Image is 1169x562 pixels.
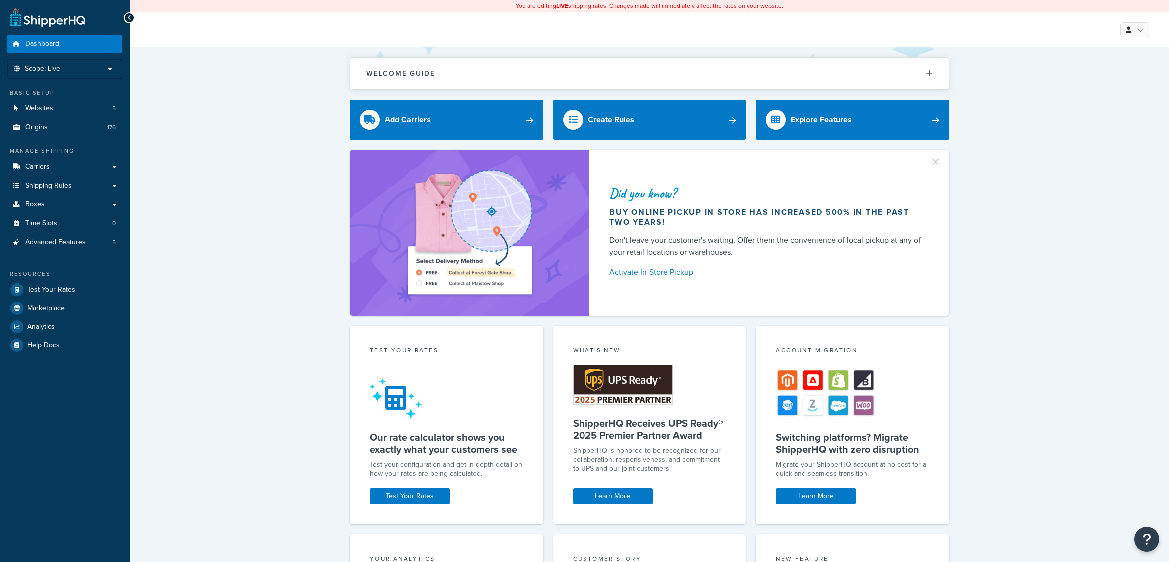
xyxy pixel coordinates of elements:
[350,58,949,89] button: Welcome Guide
[7,177,122,195] a: Shipping Rules
[25,40,59,48] span: Dashboard
[370,346,523,357] div: Test your rates
[7,158,122,176] a: Carriers
[573,417,726,441] h5: ShipperHQ Receives UPS Ready® 2025 Premier Partner Award
[7,233,122,252] a: Advanced Features5
[7,214,122,233] li: Time Slots
[107,123,116,132] span: 176
[385,113,431,127] div: Add Carriers
[7,281,122,299] a: Test Your Rates
[7,299,122,317] a: Marketplace
[27,286,75,294] span: Test Your Rates
[573,488,653,504] a: Learn More
[609,234,925,258] div: Don't leave your customer's waiting. Offer them the convenience of local pickup at any of your re...
[7,336,122,354] a: Help Docs
[112,238,116,247] span: 5
[776,431,929,455] h5: Switching platforms? Migrate ShipperHQ with zero disruption
[756,100,949,140] a: Explore Features
[609,207,925,227] div: Buy online pickup in store has increased 500% in the past two years!
[7,147,122,155] div: Manage Shipping
[556,1,568,10] b: LIVE
[7,195,122,214] a: Boxes
[7,233,122,252] li: Advanced Features
[7,118,122,137] a: Origins176
[379,165,560,301] img: ad-shirt-map-b0359fc47e01cab431d101c4b569394f6a03f54285957d908178d52f29eb9668.png
[7,318,122,336] a: Analytics
[112,104,116,113] span: 5
[1134,527,1159,552] button: Open Resource Center
[27,341,60,350] span: Help Docs
[27,304,65,313] span: Marketplace
[25,200,45,209] span: Boxes
[776,488,856,504] a: Learn More
[609,265,925,279] a: Activate In-Store Pickup
[7,89,122,97] div: Basic Setup
[350,100,543,140] a: Add Carriers
[370,460,523,478] div: Test your configuration and get in-depth detail on how your rates are being calculated.
[7,214,122,233] a: Time Slots0
[370,431,523,455] h5: Our rate calculator shows you exactly what your customers see
[25,238,86,247] span: Advanced Features
[27,323,55,331] span: Analytics
[25,163,50,171] span: Carriers
[25,123,48,132] span: Origins
[25,219,57,228] span: Time Slots
[25,104,53,113] span: Websites
[25,65,60,73] span: Scope: Live
[366,70,435,77] h2: Welcome Guide
[791,113,852,127] div: Explore Features
[370,488,450,504] a: Test Your Rates
[7,99,122,118] a: Websites5
[776,346,929,357] div: Account Migration
[776,460,929,478] div: Migrate your ShipperHQ account at no cost for a quick and seamless transition.
[609,186,925,200] div: Did you know?
[112,219,116,228] span: 0
[7,118,122,137] li: Origins
[25,182,72,190] span: Shipping Rules
[7,35,122,53] a: Dashboard
[573,446,726,473] p: ShipperHQ is honored to be recognized for our collaboration, responsiveness, and commitment to UP...
[588,113,634,127] div: Create Rules
[553,100,746,140] a: Create Rules
[573,346,726,357] div: What's New
[7,99,122,118] li: Websites
[7,270,122,278] div: Resources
